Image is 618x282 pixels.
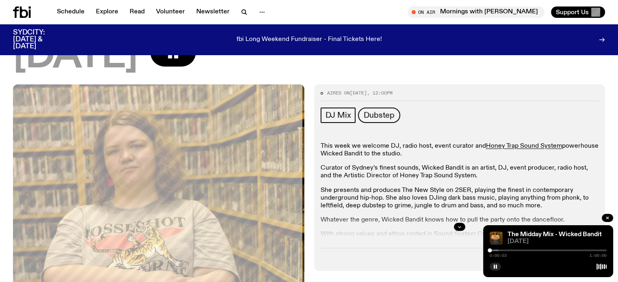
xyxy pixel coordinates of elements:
a: DJ Mix [321,108,356,123]
a: Dubstep [358,108,400,123]
span: [DATE] [13,38,137,75]
p: fbi Long Weekend Fundraiser - Final Tickets Here! [236,36,382,43]
a: Explore [91,6,123,18]
a: The Midday Mix - Wicked Bandit [507,231,602,238]
span: , 12:00pm [367,90,392,96]
p: Curator of Sydney’s finest sounds, Wicked Bandit is an artist, DJ, event producer, radio host, an... [321,164,599,180]
span: [DATE] [507,239,607,245]
a: Read [125,6,150,18]
p: She presents and produces The New Style on 2SER, playing the finest in contemporary underground h... [321,187,599,210]
span: [DATE] [350,90,367,96]
span: 0:00:03 [490,254,507,258]
a: Volunteer [151,6,190,18]
span: Aired on [327,90,350,96]
button: On AirMornings with [PERSON_NAME] [408,6,544,18]
span: 1:00:00 [590,254,607,258]
span: Support Us [556,9,589,16]
a: Schedule [52,6,89,18]
span: DJ Mix [325,111,351,120]
a: Honey Trap Sound System [486,143,562,149]
button: Support Us [551,6,605,18]
h3: SYDCITY: [DATE] & [DATE] [13,29,65,50]
p: This week we welcome DJ, radio host, event curator and powerhouse Wicked Bandit to the studio. [321,142,599,158]
a: Newsletter [191,6,234,18]
span: Dubstep [364,111,395,120]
